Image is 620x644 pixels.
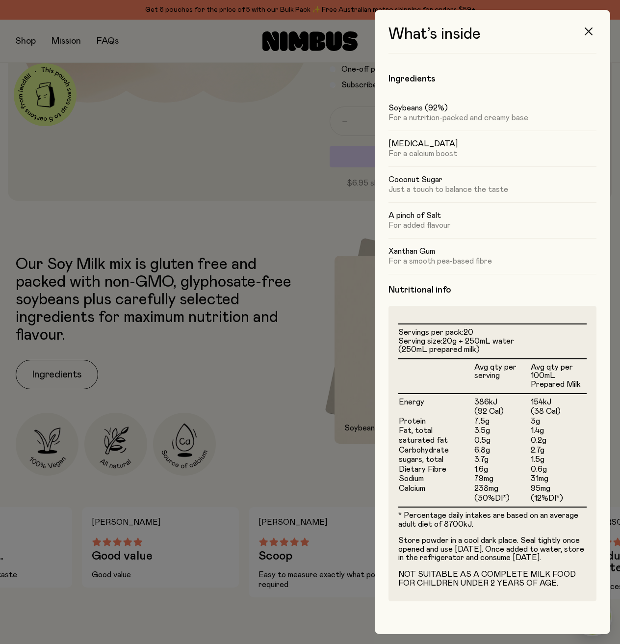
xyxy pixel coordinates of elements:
span: Sodium [399,475,424,483]
h4: Ingredients [388,73,596,85]
li: Servings per pack: [398,328,587,337]
td: 7.5g [474,417,530,427]
td: 386kJ [474,394,530,407]
td: (38 Cal) [530,407,587,417]
p: Just a touch to balance the taste [388,185,596,194]
span: Carbohydrate [399,446,449,454]
th: Avg qty per 100mL Prepared Milk [530,359,587,394]
h5: Soybeans (92%) [388,103,596,113]
p: For a calcium boost [388,149,596,159]
td: 3g [530,417,587,427]
td: 154kJ [530,394,587,407]
td: (92 Cal) [474,407,530,417]
td: 3.7g [474,455,530,465]
span: saturated fat [399,436,448,444]
h5: Xanthan Gum [388,246,596,256]
td: 2.7g [530,446,587,456]
td: 31mg [530,474,587,484]
span: Protein [399,417,426,425]
td: 6.8g [474,446,530,456]
span: Calcium [399,484,425,492]
span: 20 [464,328,473,336]
p: For added flavour [388,220,596,230]
td: 79mg [474,474,530,484]
h5: A pinch of Salt [388,211,596,220]
td: (30%DI*) [474,494,530,507]
td: 1.4g [530,426,587,436]
td: 1.5g [530,455,587,465]
span: Dietary Fibre [399,465,446,473]
td: 0.5g [474,436,530,446]
h3: What’s inside [388,26,596,54]
td: (12%DI*) [530,494,587,507]
p: Store powder in a cool dark place. Seal tightly once opened and use [DATE]. Once added to water, ... [398,537,587,563]
td: 95mg [530,484,587,494]
p: NOT SUITABLE AS A COMPLETE MILK FOOD FOR CHILDREN UNDER 2 YEARS OF AGE. [398,570,587,588]
li: Serving size: [398,337,587,354]
td: 0.2g [530,436,587,446]
h4: Nutritional info [388,284,596,296]
span: Fat, total [399,427,433,434]
p: For a nutrition-packed and creamy base [388,113,596,123]
td: 0.6g [530,465,587,475]
span: sugars, total [399,456,443,463]
span: Energy [399,398,424,406]
td: 238mg [474,484,530,494]
th: Avg qty per serving [474,359,530,394]
td: 1.6g [474,465,530,475]
h5: [MEDICAL_DATA] [388,139,596,149]
p: * Percentage daily intakes are based on an average adult diet of 8700kJ. [398,511,587,529]
td: 3.5g [474,426,530,436]
h5: Coconut Sugar [388,175,596,185]
p: For a smooth pea-based fibre [388,256,596,266]
span: 20g + 250mL water (250mL prepared milk) [398,337,514,354]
